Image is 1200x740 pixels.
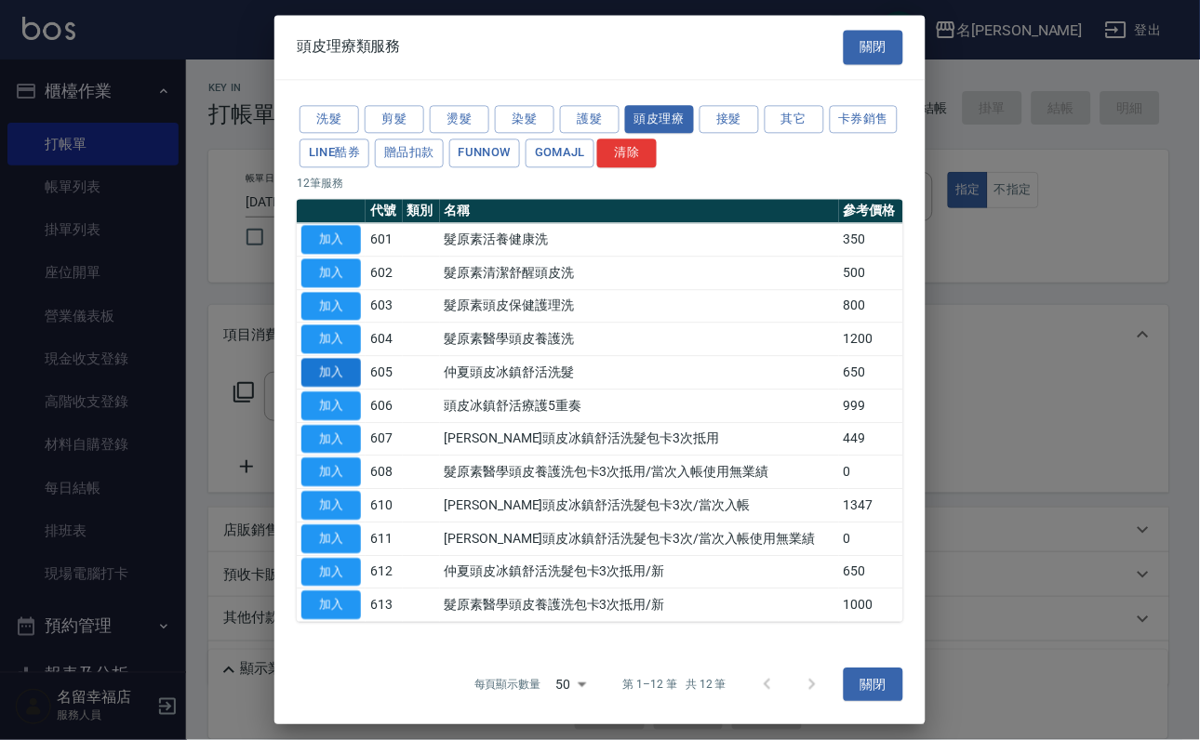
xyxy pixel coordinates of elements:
[366,390,403,423] td: 606
[844,667,903,702] button: 關閉
[366,289,403,323] td: 603
[440,289,839,323] td: 髮原素頭皮保健護理洗
[440,588,839,622] td: 髮原素醫學頭皮養護洗包卡3次抵用/新
[366,588,403,622] td: 613
[366,257,403,290] td: 602
[366,199,403,223] th: 代號
[839,555,903,588] td: 650
[301,325,361,354] button: 加入
[839,390,903,423] td: 999
[366,522,403,556] td: 611
[839,257,903,290] td: 500
[366,456,403,489] td: 608
[301,591,361,620] button: 加入
[301,225,361,254] button: 加入
[549,659,593,709] div: 50
[440,555,839,588] td: 仲夏頭皮冰鎮舒活洗髮包卡3次抵用/新
[301,258,361,287] button: 加入
[839,456,903,489] td: 0
[366,555,403,588] td: 612
[440,323,839,356] td: 髮原素醫學頭皮養護洗
[301,491,361,520] button: 加入
[297,38,401,57] span: 頭皮理療類服務
[300,139,369,168] button: LINE酷券
[365,105,424,134] button: 剪髮
[440,422,839,456] td: [PERSON_NAME]頭皮冰鎮舒活洗髮包卡3次抵用
[301,358,361,387] button: 加入
[366,489,403,522] td: 610
[440,257,839,290] td: 髮原素清潔舒醒頭皮洗
[440,223,839,257] td: 髮原素活養健康洗
[440,199,839,223] th: 名稱
[474,677,541,694] p: 每頁顯示數量
[430,105,489,134] button: 燙髮
[623,677,727,694] p: 第 1–12 筆 共 12 筆
[839,356,903,390] td: 650
[440,456,839,489] td: 髮原素醫學頭皮養護洗包卡3次抵用/當次入帳使用無業績
[839,199,903,223] th: 參考價格
[375,139,444,168] button: 贈品扣款
[830,105,899,134] button: 卡券銷售
[403,199,440,223] th: 類別
[625,105,694,134] button: 頭皮理療
[440,390,839,423] td: 頭皮冰鎮舒活療護5重奏
[301,558,361,587] button: 加入
[700,105,759,134] button: 接髮
[597,139,657,168] button: 清除
[839,289,903,323] td: 800
[526,139,594,168] button: GOMAJL
[301,292,361,321] button: 加入
[301,524,361,553] button: 加入
[300,105,359,134] button: 洗髮
[301,458,361,487] button: 加入
[297,175,903,192] p: 12 筆服務
[495,105,554,134] button: 染髮
[366,323,403,356] td: 604
[366,422,403,456] td: 607
[844,30,903,64] button: 關閉
[301,391,361,420] button: 加入
[839,489,903,522] td: 1347
[440,522,839,556] td: [PERSON_NAME]頭皮冰鎮舒活洗髮包卡3次/當次入帳使用無業績
[366,223,403,257] td: 601
[440,356,839,390] td: 仲夏頭皮冰鎮舒活洗髮
[839,422,903,456] td: 449
[440,489,839,522] td: [PERSON_NAME]頭皮冰鎮舒活洗髮包卡3次/當次入帳
[765,105,824,134] button: 其它
[839,223,903,257] td: 350
[839,522,903,556] td: 0
[839,323,903,356] td: 1200
[560,105,620,134] button: 護髮
[366,356,403,390] td: 605
[449,139,520,168] button: FUNNOW
[839,588,903,622] td: 1000
[301,425,361,454] button: 加入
